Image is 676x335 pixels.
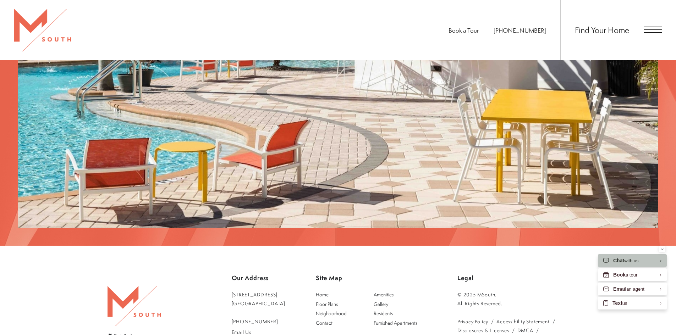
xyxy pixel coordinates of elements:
[312,300,366,309] a: Go to Floor Plans
[312,290,424,328] div: Main
[494,26,546,34] a: Call Us at 813-570-8014
[370,318,424,328] a: Go to Furnished Apartments (opens in a new tab)
[232,290,286,308] a: Get Directions to 5110 South Manhattan Avenue Tampa, FL 33611
[449,26,479,34] a: Book a Tour
[108,286,161,326] img: MSouth
[374,291,394,298] span: Amenities
[316,301,338,307] span: Floor Plans
[457,326,509,335] a: Local and State Disclosures and License Information
[644,27,662,33] button: Open Menu
[517,326,533,335] a: Greystar DMCA policy
[370,309,424,318] a: Go to Residents
[14,9,71,51] img: MSouth
[457,290,569,299] p: © 2025 MSouth.
[232,318,278,325] span: [PHONE_NUMBER]
[457,317,488,326] a: Greystar privacy policy
[457,299,569,308] p: All Rights Reserved.
[374,301,388,307] span: Gallery
[370,300,424,309] a: Go to Gallery
[316,272,427,285] p: Site Map
[312,318,366,328] a: Go to Contact
[374,319,417,326] span: Furnished Apartments
[374,310,393,317] span: Residents
[494,26,546,34] span: [PHONE_NUMBER]
[312,290,366,300] a: Go to Home
[575,24,629,35] a: Find Your Home
[312,309,366,318] a: Go to Neighborhood
[232,272,286,285] p: Our Address
[457,272,569,285] p: Legal
[232,317,286,326] a: Call Us
[316,291,329,298] span: Home
[316,310,347,317] span: Neighborhood
[496,317,549,326] a: Accessibility Statement
[370,290,424,300] a: Go to Amenities
[316,319,332,326] span: Contact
